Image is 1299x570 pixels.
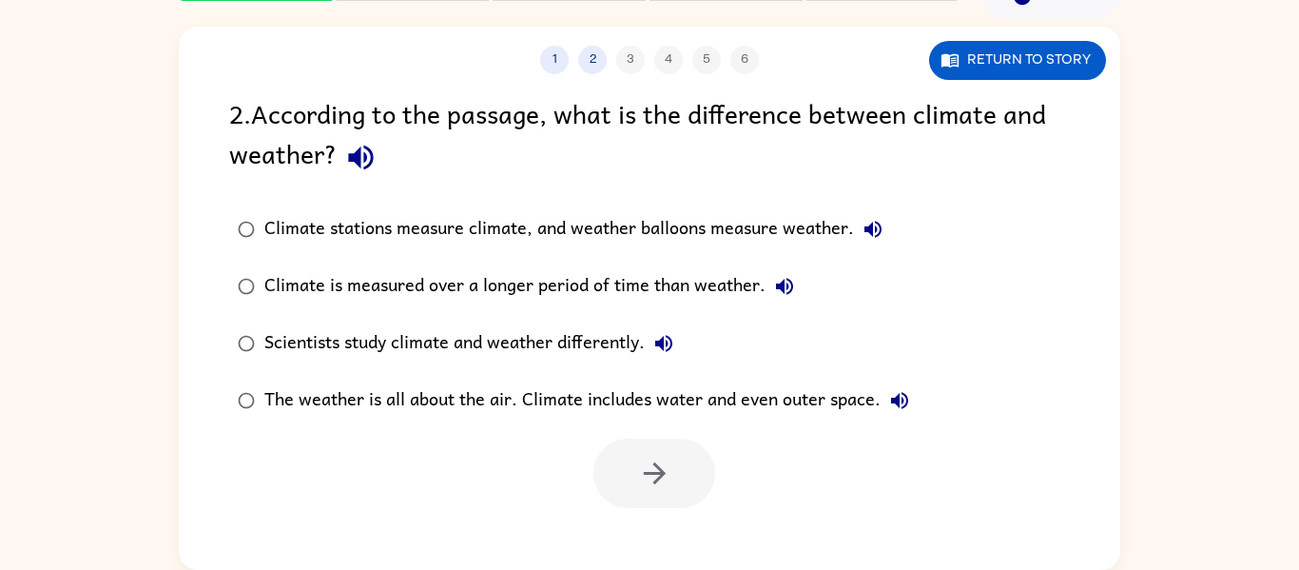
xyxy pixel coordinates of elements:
[854,210,892,248] button: Climate stations measure climate, and weather balloons measure weather.
[929,41,1106,80] button: Return to story
[766,267,804,305] button: Climate is measured over a longer period of time than weather.
[264,210,892,248] div: Climate stations measure climate, and weather balloons measure weather.
[264,382,919,420] div: The weather is all about the air. Climate includes water and even outer space.
[264,267,804,305] div: Climate is measured over a longer period of time than weather.
[578,46,607,74] button: 2
[881,382,919,420] button: The weather is all about the air. Climate includes water and even outer space.
[264,324,683,363] div: Scientists study climate and weather differently.
[540,46,569,74] button: 1
[229,93,1070,182] div: 2 . According to the passage, what is the difference between climate and weather?
[645,324,683,363] button: Scientists study climate and weather differently.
